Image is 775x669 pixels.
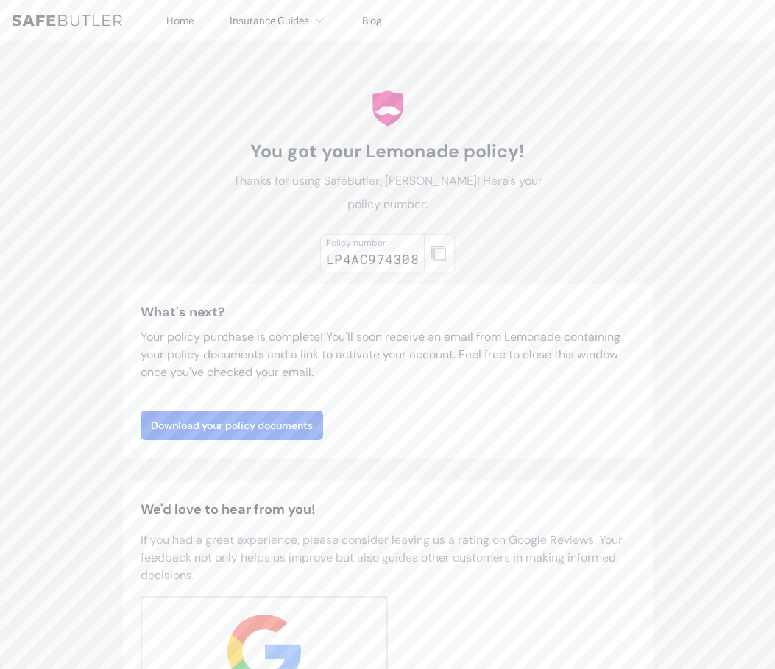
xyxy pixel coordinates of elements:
[223,140,553,163] h1: You got your Lemonade policy!
[362,14,382,27] a: Blog
[141,531,635,584] p: If you had a great experience, please consider leaving us a rating on Google Reviews. Your feedba...
[326,249,419,269] div: LP4AC974308
[326,237,419,249] div: Policy number
[12,15,122,26] img: SafeButler Text Logo
[230,12,327,29] button: Insurance Guides
[166,14,194,27] a: Home
[141,411,323,440] a: Download your policy documents
[223,169,553,216] p: Thanks for using SafeButler, [PERSON_NAME]! Here's your policy number:
[141,328,635,381] p: Your policy purchase is complete! You'll soon receive an email from Lemonade containing your poli...
[141,499,635,520] h2: We'd love to hear from you!
[141,302,635,322] h3: What's next?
